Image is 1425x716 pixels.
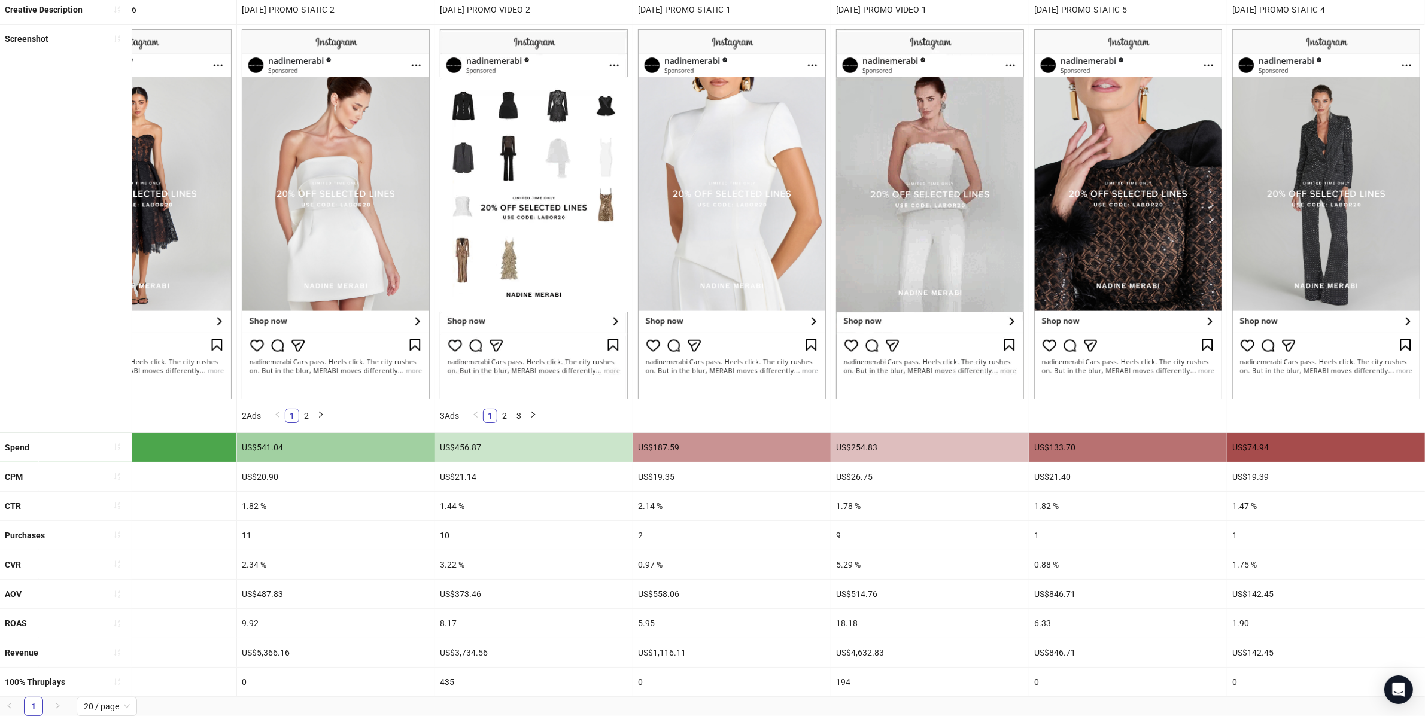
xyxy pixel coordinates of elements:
[39,609,236,638] div: 22.94
[831,492,1029,520] div: 1.78 %
[1384,675,1413,704] div: Open Intercom Messenger
[5,34,48,44] b: Screenshot
[498,409,511,422] a: 2
[5,472,23,482] b: CPM
[113,678,121,686] span: sort-ascending
[237,668,435,696] div: 0
[831,638,1029,667] div: US$4,632.83
[638,29,826,398] img: Screenshot 120231377982500780
[1227,492,1425,520] div: 1.47 %
[39,668,236,696] div: 0
[39,580,236,608] div: US$545.09
[435,433,633,462] div: US$456.87
[512,409,526,423] li: 3
[5,648,38,657] b: Revenue
[633,521,831,550] div: 2
[512,409,525,422] a: 3
[831,580,1029,608] div: US$514.76
[435,609,633,638] div: 8.17
[633,433,831,462] div: US$187.59
[5,531,45,540] b: Purchases
[1029,433,1227,462] div: US$133.70
[237,492,435,520] div: 1.82 %
[435,638,633,667] div: US$3,734.56
[1034,29,1222,398] img: Screenshot 120231378051360780
[242,411,261,421] span: 2 Ads
[113,590,121,598] span: sort-ascending
[1232,29,1420,398] img: Screenshot 120231378031050780
[469,409,483,423] button: left
[113,501,121,510] span: sort-ascending
[1029,580,1227,608] div: US$846.71
[633,580,831,608] div: US$558.06
[469,409,483,423] li: Previous Page
[484,409,497,422] a: 1
[1029,492,1227,520] div: 1.82 %
[497,409,512,423] li: 2
[314,409,328,423] button: right
[1227,550,1425,579] div: 1.75 %
[1227,609,1425,638] div: 1.90
[271,409,285,423] li: Previous Page
[39,433,236,462] div: US$712.97
[6,702,13,709] span: left
[5,589,22,599] b: AOV
[285,409,299,422] a: 1
[299,409,314,423] li: 2
[113,443,121,451] span: sort-ascending
[113,531,121,539] span: sort-ascending
[113,648,121,657] span: sort-ascending
[633,462,831,491] div: US$19.35
[39,521,236,550] div: 30
[633,492,831,520] div: 2.14 %
[24,697,43,716] li: 1
[1029,609,1227,638] div: 6.33
[317,411,324,418] span: right
[1029,462,1227,491] div: US$21.40
[54,702,61,709] span: right
[5,443,29,452] b: Spend
[39,492,236,520] div: 1.69 %
[1227,580,1425,608] div: US$142.45
[5,501,21,511] b: CTR
[633,550,831,579] div: 0.97 %
[1029,638,1227,667] div: US$846.71
[440,411,459,421] span: 3 Ads
[285,409,299,423] li: 1
[44,29,232,398] img: Screenshot 120231378076270780
[1227,462,1425,491] div: US$19.39
[633,609,831,638] div: 5.95
[48,697,67,716] li: Next Page
[237,433,435,462] div: US$541.04
[237,521,435,550] div: 11
[48,697,67,716] button: right
[113,5,121,14] span: sort-ascending
[5,677,65,687] b: 100% Thruplays
[237,580,435,608] div: US$487.83
[836,29,1024,398] img: Screenshot 120231377942550780
[472,411,479,418] span: left
[435,462,633,491] div: US$21.14
[435,492,633,520] div: 1.44 %
[435,521,633,550] div: 10
[435,550,633,579] div: 3.22 %
[271,409,285,423] button: left
[84,697,130,715] span: 20 / page
[440,29,628,398] img: Screenshot 120231377958690780
[25,697,42,715] a: 1
[831,521,1029,550] div: 9
[39,550,236,579] div: 4.59 %
[274,411,281,418] span: left
[113,619,121,627] span: sort-ascending
[831,668,1029,696] div: 194
[1029,521,1227,550] div: 1
[831,433,1029,462] div: US$254.83
[831,550,1029,579] div: 5.29 %
[242,29,430,398] img: Screenshot 120231377995910780
[113,472,121,480] span: sort-ascending
[5,5,83,14] b: Creative Description
[831,462,1029,491] div: US$26.75
[526,409,540,423] button: right
[237,638,435,667] div: US$5,366.16
[526,409,540,423] li: Next Page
